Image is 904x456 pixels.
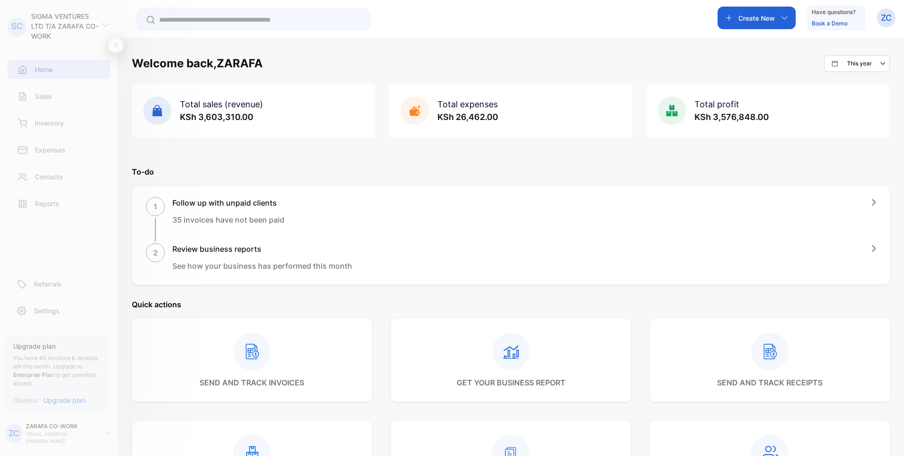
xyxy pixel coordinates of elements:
p: Dismiss [13,395,38,405]
span: Total sales (revenue) [180,99,263,109]
p: send and track receipts [717,377,823,388]
p: ZC [8,427,19,440]
p: ZARAFA CO-WORK [26,422,98,431]
span: KSh 3,603,310.00 [180,112,253,122]
p: [EMAIL_ADDRESS][DOMAIN_NAME] [26,431,98,445]
p: You have 40 invoices & receipts left this month. [13,354,103,388]
span: Upgrade to to get unlimited access. [13,363,96,387]
span: Total profit [694,99,739,109]
span: Total expenses [437,99,498,109]
p: Create New [738,13,775,23]
p: See how your business has performed this month [172,260,352,272]
p: Referrals [34,279,62,289]
p: Quick actions [132,299,890,310]
p: Inventory [35,118,64,128]
p: Reports [35,199,59,208]
p: send and track invoices [200,377,304,388]
p: Upgrade plan [43,395,86,405]
p: 1 [153,201,157,212]
span: KSh 3,576,848.00 [694,112,769,122]
button: This year [824,55,890,72]
button: Create New [718,7,796,29]
p: Home [35,64,53,74]
p: 2 [153,247,158,258]
p: get your business report [457,377,565,388]
p: Settings [34,306,60,316]
p: To-do [132,166,890,177]
h1: Welcome back, ZARAFA [132,55,263,72]
p: Sales [35,91,52,101]
p: 35 invoices have not been paid [172,214,284,225]
p: Have questions? [812,8,856,17]
button: ZC [877,7,896,29]
p: SC [11,20,23,32]
p: This year [847,59,872,68]
span: Enterprise Plan [13,371,54,378]
h1: Review business reports [172,243,352,255]
p: SIGMA VENTURES LTD T/A ZARAFA CO-WORK [31,11,101,41]
p: ZC [881,12,892,24]
span: KSh 26,462.00 [437,112,498,122]
p: Expenses [35,145,65,155]
p: Contacts [35,172,63,182]
h1: Follow up with unpaid clients [172,197,284,208]
p: Upgrade plan [13,341,103,351]
a: Book a Demo [812,20,847,27]
a: Upgrade plan [38,395,86,405]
